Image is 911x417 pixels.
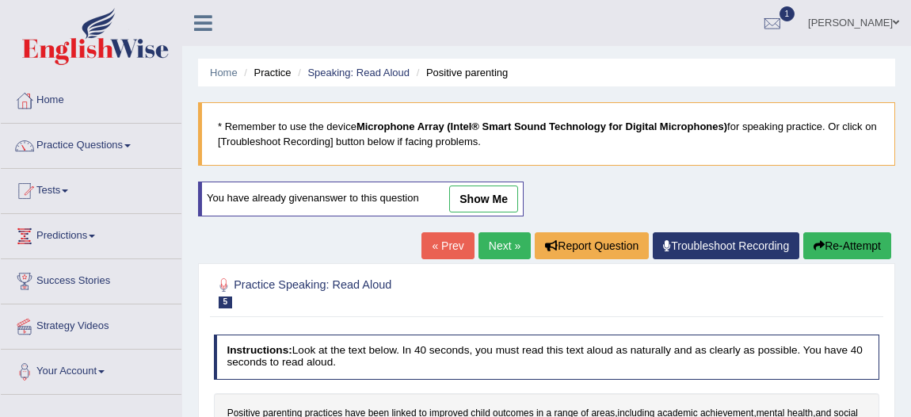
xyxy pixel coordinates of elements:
[803,232,891,259] button: Re-Attempt
[1,259,181,299] a: Success Stories
[1,214,181,254] a: Predictions
[1,304,181,344] a: Strategy Videos
[1,78,181,118] a: Home
[219,296,233,308] span: 5
[214,275,627,308] h2: Practice Speaking: Read Aloud
[198,102,895,166] blockquote: * Remember to use the device for speaking practice. Or click on [Troubleshoot Recording] button b...
[653,232,799,259] a: Troubleshoot Recording
[449,186,518,212] a: show me
[1,169,181,208] a: Tests
[198,182,524,216] div: You have already given answer to this question
[478,232,531,259] a: Next »
[421,232,474,259] a: « Prev
[779,6,795,21] span: 1
[227,344,292,356] b: Instructions:
[356,121,727,132] b: Microphone Array (Intel® Smart Sound Technology for Digital Microphones)
[413,65,509,80] li: Positive parenting
[214,335,880,380] h4: Look at the text below. In 40 seconds, you must read this text aloud as naturally and as clearly ...
[210,67,238,78] a: Home
[1,124,181,163] a: Practice Questions
[535,232,649,259] button: Report Question
[307,67,410,78] a: Speaking: Read Aloud
[240,65,291,80] li: Practice
[1,350,181,389] a: Your Account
